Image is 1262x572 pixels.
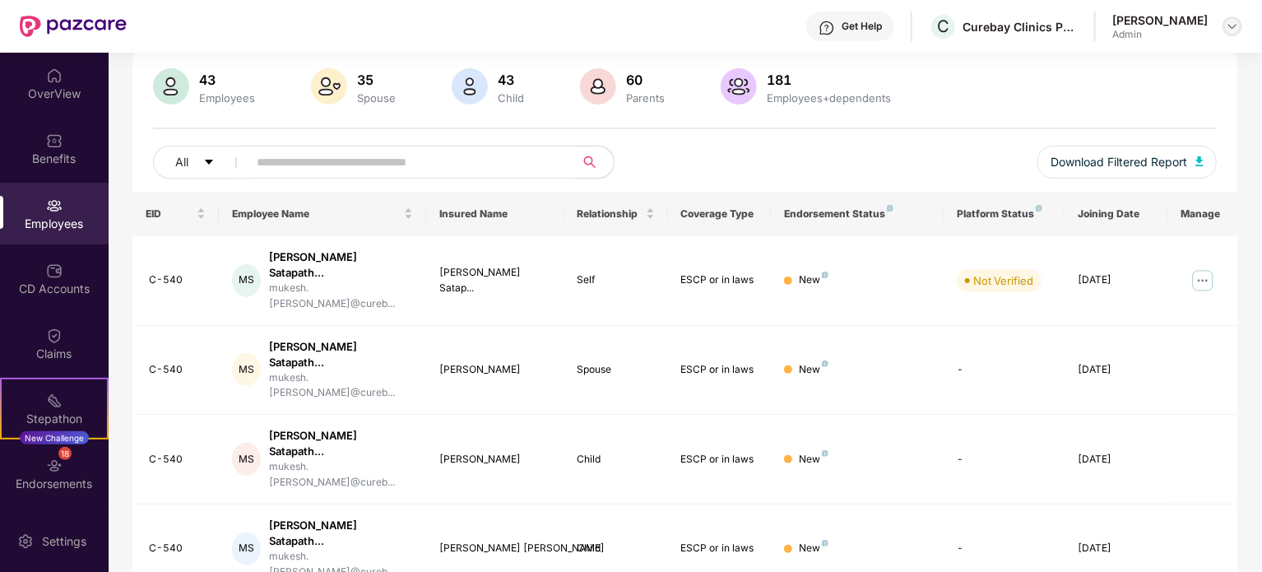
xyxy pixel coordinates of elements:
[1112,28,1208,41] div: Admin
[822,450,828,457] img: svg+xml;base64,PHN2ZyB4bWxucz0iaHR0cDovL3d3dy53My5vcmcvMjAwMC9zdmciIHdpZHRoPSI4IiBoZWlnaHQ9IjgiIH...
[269,281,413,312] div: mukesh.[PERSON_NAME]@cureb...
[681,541,759,556] div: ESCP or in laws
[944,415,1065,505] td: -
[46,393,63,409] img: svg+xml;base64,PHN2ZyB4bWxucz0iaHR0cDovL3d3dy53My5vcmcvMjAwMC9zdmciIHdpZHRoPSIyMSIgaGVpZ2h0PSIyMC...
[721,68,757,105] img: svg+xml;base64,PHN2ZyB4bWxucz0iaHR0cDovL3d3dy53My5vcmcvMjAwMC9zdmciIHhtbG5zOnhsaW5rPSJodHRwOi8vd3...
[149,272,206,288] div: C-540
[1078,362,1155,378] div: [DATE]
[681,452,759,467] div: ESCP or in laws
[439,452,551,467] div: [PERSON_NAME]
[46,67,63,84] img: svg+xml;base64,PHN2ZyBpZD0iSG9tZSIgeG1sbnM9Imh0dHA6Ly93d3cudzMub3JnLzIwMDAvc3ZnIiB3aWR0aD0iMjAiIG...
[1190,267,1216,294] img: manageButton
[149,452,206,467] div: C-540
[232,353,261,386] div: MS
[37,533,91,550] div: Settings
[354,91,399,105] div: Spouse
[623,91,668,105] div: Parents
[578,452,655,467] div: Child
[668,192,772,236] th: Coverage Type
[1168,192,1237,236] th: Manage
[842,20,882,33] div: Get Help
[20,431,89,444] div: New Challenge
[580,68,616,105] img: svg+xml;base64,PHN2ZyB4bWxucz0iaHR0cDovL3d3dy53My5vcmcvMjAwMC9zdmciIHhtbG5zOnhsaW5rPSJodHRwOi8vd3...
[46,458,63,474] img: svg+xml;base64,PHN2ZyBpZD0iRW5kb3JzZW1lbnRzIiB4bWxucz0iaHR0cDovL3d3dy53My5vcmcvMjAwMC9zdmciIHdpZH...
[269,339,413,370] div: [PERSON_NAME] Satapath...
[46,133,63,149] img: svg+xml;base64,PHN2ZyBpZD0iQmVuZWZpdHMiIHhtbG5zPSJodHRwOi8vd3d3LnczLm9yZy8yMDAwL3N2ZyIgd2lkdGg9Ij...
[46,263,63,279] img: svg+xml;base64,PHN2ZyBpZD0iQ0RfQWNjb3VudHMiIGRhdGEtbmFtZT0iQ0QgQWNjb3VudHMiIHhtbG5zPSJodHRwOi8vd3...
[494,72,527,88] div: 43
[1112,12,1208,28] div: [PERSON_NAME]
[799,541,828,556] div: New
[153,146,253,179] button: Allcaret-down
[2,411,107,427] div: Stepathon
[681,362,759,378] div: ESCP or in laws
[269,428,413,459] div: [PERSON_NAME] Satapath...
[452,68,488,105] img: svg+xml;base64,PHN2ZyB4bWxucz0iaHR0cDovL3d3dy53My5vcmcvMjAwMC9zdmciIHhtbG5zOnhsaW5rPSJodHRwOi8vd3...
[1226,20,1239,33] img: svg+xml;base64,PHN2ZyBpZD0iRHJvcGRvd24tMzJ4MzIiIHhtbG5zPSJodHRwOi8vd3d3LnczLm9yZy8yMDAwL3N2ZyIgd2...
[311,68,347,105] img: svg+xml;base64,PHN2ZyB4bWxucz0iaHR0cDovL3d3dy53My5vcmcvMjAwMC9zdmciIHhtbG5zOnhsaW5rPSJodHRwOi8vd3...
[784,207,930,221] div: Endorsement Status
[153,68,189,105] img: svg+xml;base64,PHN2ZyB4bWxucz0iaHR0cDovL3d3dy53My5vcmcvMjAwMC9zdmciIHhtbG5zOnhsaW5rPSJodHRwOi8vd3...
[17,533,34,550] img: svg+xml;base64,PHN2ZyBpZD0iU2V0dGluZy0yMHgyMCIgeG1sbnM9Imh0dHA6Ly93d3cudzMub3JnLzIwMDAvc3ZnIiB3aW...
[573,146,615,179] button: search
[564,192,668,236] th: Relationship
[232,207,401,221] span: Employee Name
[46,198,63,214] img: svg+xml;base64,PHN2ZyBpZD0iRW1wbG95ZWVzIiB4bWxucz0iaHR0cDovL3d3dy53My5vcmcvMjAwMC9zdmciIHdpZHRoPS...
[439,541,551,556] div: [PERSON_NAME] [PERSON_NAME]
[354,72,399,88] div: 35
[269,518,413,549] div: [PERSON_NAME] Satapath...
[196,72,258,88] div: 43
[269,370,413,402] div: mukesh.[PERSON_NAME]@cureb...
[1065,192,1168,236] th: Joining Date
[819,20,835,36] img: svg+xml;base64,PHN2ZyBpZD0iSGVscC0zMngzMiIgeG1sbnM9Imh0dHA6Ly93d3cudzMub3JnLzIwMDAvc3ZnIiB3aWR0aD...
[822,272,828,278] img: svg+xml;base64,PHN2ZyB4bWxucz0iaHR0cDovL3d3dy53My5vcmcvMjAwMC9zdmciIHdpZHRoPSI4IiBoZWlnaHQ9IjgiIH...
[149,541,206,556] div: C-540
[944,326,1065,416] td: -
[439,265,551,296] div: [PERSON_NAME] Satap...
[1036,205,1042,212] img: svg+xml;base64,PHN2ZyB4bWxucz0iaHR0cDovL3d3dy53My5vcmcvMjAwMC9zdmciIHdpZHRoPSI4IiBoZWlnaHQ9IjgiIH...
[937,16,949,36] span: C
[196,91,258,105] div: Employees
[175,153,188,171] span: All
[957,207,1051,221] div: Platform Status
[799,272,828,288] div: New
[1078,541,1155,556] div: [DATE]
[58,447,72,460] div: 18
[439,362,551,378] div: [PERSON_NAME]
[46,328,63,344] img: svg+xml;base64,PHN2ZyBpZD0iQ2xhaW0iIHhtbG5zPSJodHRwOi8vd3d3LnczLm9yZy8yMDAwL3N2ZyIgd2lkdGg9IjIwIi...
[578,362,655,378] div: Spouse
[963,19,1078,35] div: Curebay Clinics Private Limited
[232,443,261,476] div: MS
[1078,272,1155,288] div: [DATE]
[494,91,527,105] div: Child
[203,156,215,170] span: caret-down
[681,272,759,288] div: ESCP or in laws
[578,207,643,221] span: Relationship
[1051,153,1187,171] span: Download Filtered Report
[1195,156,1204,166] img: svg+xml;base64,PHN2ZyB4bWxucz0iaHR0cDovL3d3dy53My5vcmcvMjAwMC9zdmciIHhtbG5zOnhsaW5rPSJodHRwOi8vd3...
[573,156,605,169] span: search
[623,72,668,88] div: 60
[1037,146,1217,179] button: Download Filtered Report
[232,264,261,297] div: MS
[149,362,206,378] div: C-540
[232,532,261,565] div: MS
[20,16,127,37] img: New Pazcare Logo
[269,459,413,491] div: mukesh.[PERSON_NAME]@cureb...
[763,91,894,105] div: Employees+dependents
[822,360,828,367] img: svg+xml;base64,PHN2ZyB4bWxucz0iaHR0cDovL3d3dy53My5vcmcvMjAwMC9zdmciIHdpZHRoPSI4IiBoZWlnaHQ9IjgiIH...
[578,272,655,288] div: Self
[219,192,426,236] th: Employee Name
[799,452,828,467] div: New
[146,207,193,221] span: EID
[799,362,828,378] div: New
[132,192,219,236] th: EID
[578,541,655,556] div: Child
[269,249,413,281] div: [PERSON_NAME] Satapath...
[1078,452,1155,467] div: [DATE]
[973,272,1033,289] div: Not Verified
[887,205,893,212] img: svg+xml;base64,PHN2ZyB4bWxucz0iaHR0cDovL3d3dy53My5vcmcvMjAwMC9zdmciIHdpZHRoPSI4IiBoZWlnaHQ9IjgiIH...
[763,72,894,88] div: 181
[426,192,564,236] th: Insured Name
[822,540,828,546] img: svg+xml;base64,PHN2ZyB4bWxucz0iaHR0cDovL3d3dy53My5vcmcvMjAwMC9zdmciIHdpZHRoPSI4IiBoZWlnaHQ9IjgiIH...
